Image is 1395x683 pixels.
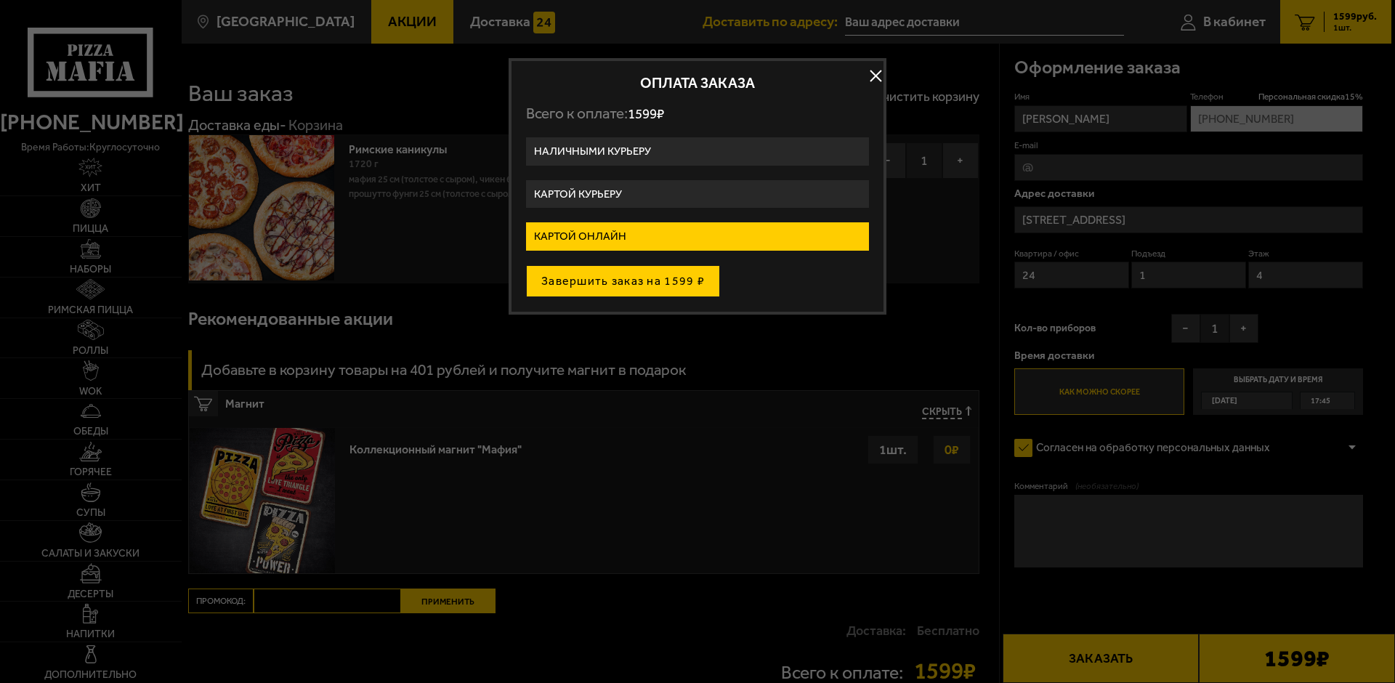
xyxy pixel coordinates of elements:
label: Картой курьеру [526,180,869,209]
label: Наличными курьеру [526,137,869,166]
p: Всего к оплате: [526,105,869,123]
span: 1599 ₽ [628,105,664,122]
button: Завершить заказ на 1599 ₽ [526,265,720,297]
label: Картой онлайн [526,222,869,251]
h2: Оплата заказа [526,76,869,90]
